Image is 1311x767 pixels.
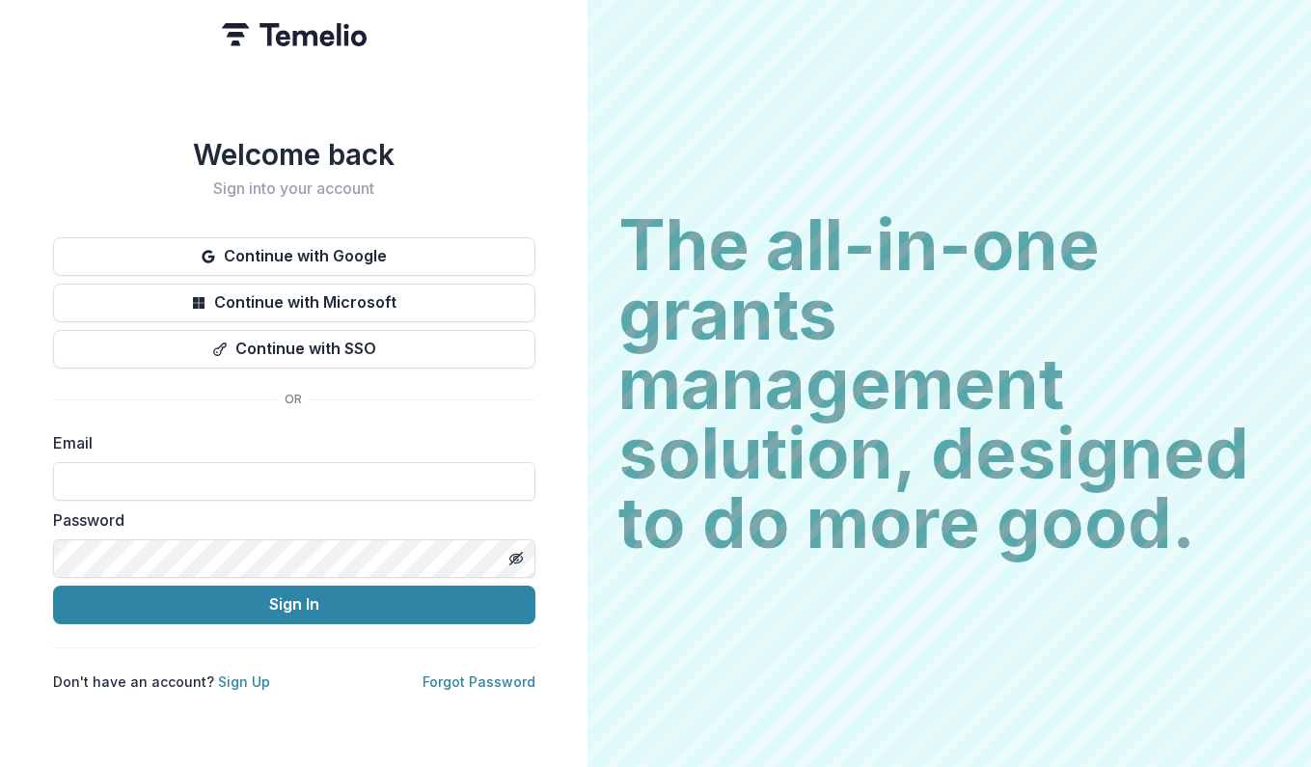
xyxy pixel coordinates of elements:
a: Sign Up [218,673,270,690]
button: Continue with Microsoft [53,284,535,322]
label: Email [53,431,524,454]
img: Temelio [222,23,367,46]
button: Sign In [53,586,535,624]
h2: Sign into your account [53,179,535,198]
button: Continue with Google [53,237,535,276]
a: Forgot Password [423,673,535,690]
p: Don't have an account? [53,671,270,692]
button: Toggle password visibility [501,543,532,574]
h1: Welcome back [53,137,535,172]
label: Password [53,508,524,532]
button: Continue with SSO [53,330,535,369]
